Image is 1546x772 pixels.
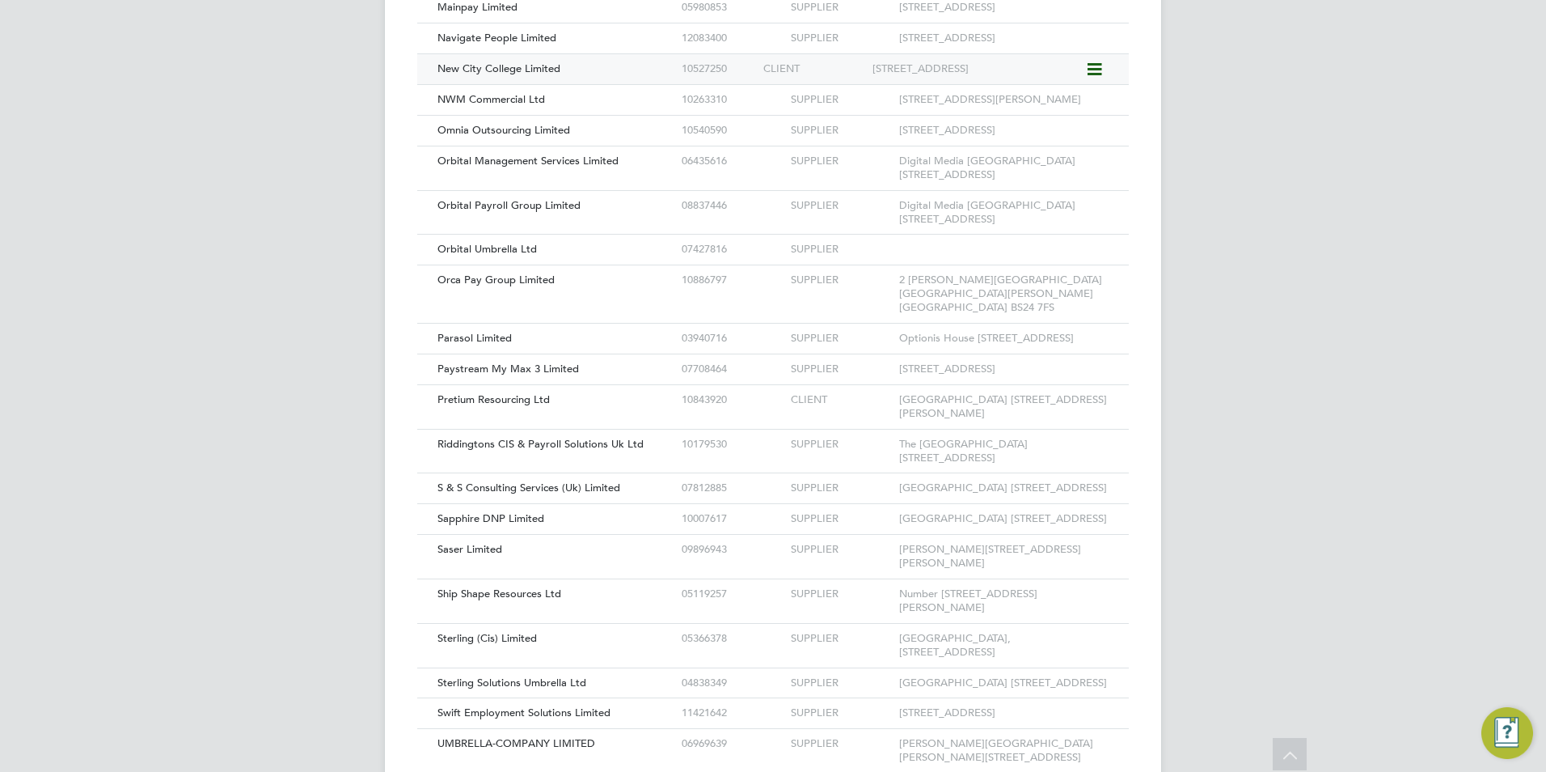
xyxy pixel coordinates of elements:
[678,504,786,534] div: 10007617
[437,362,579,375] span: Paystream My Max 3 Limited
[759,54,868,84] div: CLIENT
[433,668,1113,681] a: Sterling Solutions Umbrella Ltd04838349SUPPLIER[GEOGRAPHIC_DATA] [STREET_ADDRESS]
[678,23,786,53] div: 12083400
[678,191,786,221] div: 08837446
[895,624,1113,668] div: [GEOGRAPHIC_DATA], [STREET_ADDRESS]
[895,354,1113,384] div: [STREET_ADDRESS]
[437,587,561,600] span: Ship Shape Resources Ltd
[787,191,895,221] div: SUPPLIER
[787,624,895,654] div: SUPPLIER
[787,535,895,565] div: SUPPLIER
[437,706,610,719] span: Swift Employment Solutions Limited
[437,92,545,106] span: NWM Commercial Ltd
[678,729,786,759] div: 06969639
[433,473,1113,486] a: S & S Consulting Services (Uk) Limited07812885SUPPLIER[GEOGRAPHIC_DATA] [STREET_ADDRESS]
[437,437,644,451] span: Riddingtons CIS & Payroll Solutions Uk Ltd
[433,429,1113,443] a: Riddingtons CIS & Payroll Solutions Uk Ltd10179530SUPPLIERThe [GEOGRAPHIC_DATA][STREET_ADDRESS]
[895,668,1113,698] div: [GEOGRAPHIC_DATA] [STREET_ADDRESS]
[437,676,586,689] span: Sterling Solutions Umbrella Ltd
[437,123,570,137] span: Omnia Outsourcing Limited
[437,542,502,556] span: Saser Limited
[437,198,581,212] span: Orbital Payroll Group Limited
[678,265,786,295] div: 10886797
[433,234,1113,248] a: Orbital Umbrella Ltd07427816SUPPLIER
[787,23,895,53] div: SUPPLIER
[787,430,895,460] div: SUPPLIER
[433,115,1113,129] a: Omnia Outsourcing Limited10540590SUPPLIER[STREET_ADDRESS]
[678,385,786,415] div: 10843920
[868,54,1086,84] div: [STREET_ADDRESS]
[787,116,895,146] div: SUPPLIER
[895,191,1113,235] div: Digital Media [GEOGRAPHIC_DATA][STREET_ADDRESS]
[787,668,895,698] div: SUPPLIER
[895,324,1113,354] div: Optionis House [STREET_ADDRESS]
[787,265,895,295] div: SUPPLIER
[895,85,1113,115] div: [STREET_ADDRESS][PERSON_NAME]
[678,324,786,354] div: 03940716
[437,31,556,45] span: Navigate People Limited
[787,354,895,384] div: SUPPLIER
[787,473,895,503] div: SUPPLIER
[787,235,895,265] div: SUPPLIER
[433,534,1113,548] a: Saser Limited09896943SUPPLIER[PERSON_NAME][STREET_ADDRESS][PERSON_NAME]
[895,430,1113,473] div: The [GEOGRAPHIC_DATA][STREET_ADDRESS]
[678,54,759,84] div: 10527250
[437,154,619,168] span: Orbital Management Services Limited
[678,85,786,115] div: 10263310
[433,84,1113,98] a: NWM Commercial Ltd10263310SUPPLIER[STREET_ADDRESS][PERSON_NAME]
[437,273,555,286] span: Orca Pay Group Limited
[433,579,1113,592] a: Ship Shape Resources Ltd05119257SUPPLIERNumber [STREET_ADDRESS][PERSON_NAME]
[437,242,537,256] span: Orbital Umbrella Ltd
[895,265,1113,323] div: 2 [PERSON_NAME][GEOGRAPHIC_DATA] [GEOGRAPHIC_DATA][PERSON_NAME][GEOGRAPHIC_DATA] BS24 7FS
[787,729,895,759] div: SUPPLIER
[433,323,1113,337] a: Parasol Limited03940716SUPPLIEROptionis House [STREET_ADDRESS]
[433,384,1113,398] a: Pretium Resourcing Ltd10843920CLIENT[GEOGRAPHIC_DATA] [STREET_ADDRESS][PERSON_NAME]
[787,504,895,534] div: SUPPLIER
[433,265,1113,278] a: Orca Pay Group Limited10886797SUPPLIER2 [PERSON_NAME][GEOGRAPHIC_DATA] [GEOGRAPHIC_DATA][PERSON_N...
[433,728,1113,742] a: UMBRELLA-COMPANY LIMITED06969639SUPPLIER[PERSON_NAME][GEOGRAPHIC_DATA] [PERSON_NAME][STREET_ADDRESS]
[895,579,1113,623] div: Number [STREET_ADDRESS][PERSON_NAME]
[678,668,786,698] div: 04838349
[787,385,895,415] div: CLIENT
[895,473,1113,503] div: [GEOGRAPHIC_DATA] [STREET_ADDRESS]
[678,624,786,654] div: 05366378
[787,324,895,354] div: SUPPLIER
[787,146,895,176] div: SUPPLIER
[787,698,895,728] div: SUPPLIER
[437,331,512,345] span: Parasol Limited
[433,503,1113,517] a: Sapphire DNP Limited10007617SUPPLIER[GEOGRAPHIC_DATA] [STREET_ADDRESS]
[437,511,544,525] span: Sapphire DNP Limited
[895,116,1113,146] div: [STREET_ADDRESS]
[1481,707,1533,759] button: Engage Resource Center
[895,146,1113,190] div: Digital Media [GEOGRAPHIC_DATA][STREET_ADDRESS]
[787,85,895,115] div: SUPPLIER
[678,354,786,384] div: 07708464
[895,385,1113,429] div: [GEOGRAPHIC_DATA] [STREET_ADDRESS][PERSON_NAME]
[433,23,1113,36] a: Navigate People Limited12083400SUPPLIER[STREET_ADDRESS]
[433,623,1113,637] a: Sterling (Cis) Limited05366378SUPPLIER[GEOGRAPHIC_DATA], [STREET_ADDRESS]
[437,631,537,645] span: Sterling (Cis) Limited
[433,354,1113,367] a: Paystream My Max 3 Limited07708464SUPPLIER[STREET_ADDRESS]
[433,190,1113,204] a: Orbital Payroll Group Limited08837446SUPPLIERDigital Media [GEOGRAPHIC_DATA][STREET_ADDRESS]
[678,235,786,265] div: 07427816
[678,430,786,460] div: 10179530
[437,392,550,406] span: Pretium Resourcing Ltd
[787,579,895,609] div: SUPPLIER
[678,579,786,609] div: 05119257
[678,698,786,728] div: 11421642
[678,146,786,176] div: 06435616
[678,473,786,503] div: 07812885
[895,504,1113,534] div: [GEOGRAPHIC_DATA] [STREET_ADDRESS]
[437,62,560,75] span: New City College Limited
[895,23,1113,53] div: [STREET_ADDRESS]
[437,481,620,494] span: S & S Consulting Services (Uk) Limited
[678,535,786,565] div: 09896943
[433,698,1113,711] a: Swift Employment Solutions Limited11421642SUPPLIER[STREET_ADDRESS]
[678,116,786,146] div: 10540590
[895,535,1113,579] div: [PERSON_NAME][STREET_ADDRESS][PERSON_NAME]
[433,146,1113,159] a: Orbital Management Services Limited06435616SUPPLIERDigital Media [GEOGRAPHIC_DATA][STREET_ADDRESS]
[433,53,1113,67] a: New City College Limited10527250CLIENT[STREET_ADDRESS]
[437,736,595,750] span: UMBRELLA-COMPANY LIMITED
[895,698,1113,728] div: [STREET_ADDRESS]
